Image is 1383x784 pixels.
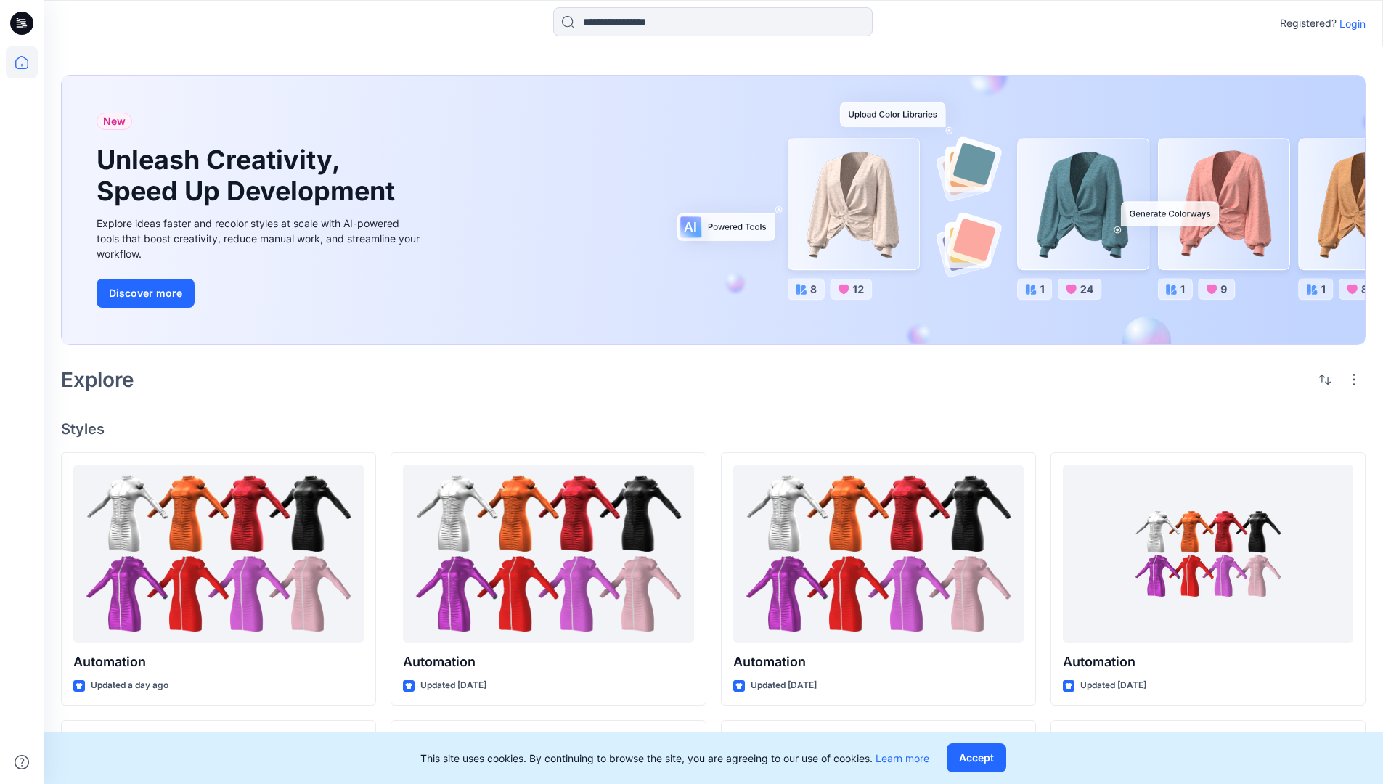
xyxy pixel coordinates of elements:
[733,465,1024,644] a: Automation
[91,678,168,693] p: Updated a day ago
[1080,678,1146,693] p: Updated [DATE]
[876,752,929,764] a: Learn more
[61,368,134,391] h2: Explore
[73,652,364,672] p: Automation
[1280,15,1337,32] p: Registered?
[403,652,693,672] p: Automation
[97,279,423,308] a: Discover more
[751,678,817,693] p: Updated [DATE]
[97,216,423,261] div: Explore ideas faster and recolor styles at scale with AI-powered tools that boost creativity, red...
[61,420,1366,438] h4: Styles
[420,678,486,693] p: Updated [DATE]
[947,743,1006,772] button: Accept
[97,144,401,207] h1: Unleash Creativity, Speed Up Development
[103,113,126,130] span: New
[403,465,693,644] a: Automation
[97,279,195,308] button: Discover more
[420,751,929,766] p: This site uses cookies. By continuing to browse the site, you are agreeing to our use of cookies.
[733,652,1024,672] p: Automation
[1063,465,1353,644] a: Automation
[1063,652,1353,672] p: Automation
[1339,16,1366,31] p: Login
[73,465,364,644] a: Automation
